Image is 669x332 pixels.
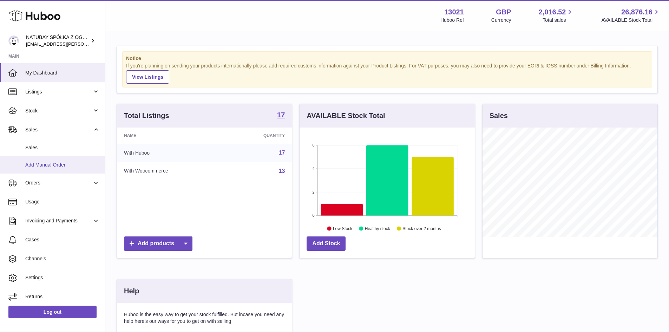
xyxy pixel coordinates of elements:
span: 26,876.16 [621,7,652,17]
span: Usage [25,198,100,205]
span: Invoicing and Payments [25,217,92,224]
span: AVAILABLE Stock Total [601,17,661,24]
span: Listings [25,89,92,95]
div: Currency [491,17,511,24]
text: Stock over 2 months [403,226,441,231]
span: Stock [25,108,92,114]
a: 17 [277,111,285,120]
img: kacper.antkowski@natubay.pl [8,35,19,46]
span: Sales [25,126,92,133]
td: With Woocommerce [117,162,225,180]
div: If you're planning on sending your products internationally please add required customs informati... [126,63,648,84]
span: Orders [25,180,92,186]
a: 17 [279,150,285,156]
span: Sales [25,144,100,151]
div: NATUBAY SPÓŁKA Z OGRANICZONĄ ODPOWIEDZIALNOŚCIĄ [26,34,89,47]
h3: Total Listings [124,111,169,121]
text: Healthy stock [365,226,391,231]
span: Cases [25,236,100,243]
strong: Notice [126,55,648,62]
a: 2,016.52 Total sales [539,7,574,24]
h3: AVAILABLE Stock Total [307,111,385,121]
a: View Listings [126,70,169,84]
span: Returns [25,293,100,300]
a: Add Stock [307,236,346,251]
p: Huboo is the easy way to get your stock fulfilled. But incase you need any help here's our ways f... [124,311,285,325]
strong: 13021 [444,7,464,17]
h3: Sales [490,111,508,121]
span: 2,016.52 [539,7,566,17]
span: My Dashboard [25,70,100,76]
text: 2 [313,190,315,194]
text: 4 [313,167,315,171]
span: Add Manual Order [25,162,100,168]
a: Add products [124,236,192,251]
span: [EMAIL_ADDRESS][PERSON_NAME][DOMAIN_NAME] [26,41,141,47]
span: Settings [25,274,100,281]
td: With Huboo [117,144,225,162]
text: 0 [313,213,315,217]
strong: 17 [277,111,285,118]
a: Log out [8,306,97,318]
span: Channels [25,255,100,262]
h3: Help [124,286,139,296]
a: 13 [279,168,285,174]
th: Name [117,128,225,144]
text: 6 [313,143,315,147]
a: 26,876.16 AVAILABLE Stock Total [601,7,661,24]
strong: GBP [496,7,511,17]
text: Low Stock [333,226,353,231]
th: Quantity [225,128,292,144]
div: Huboo Ref [440,17,464,24]
span: Total sales [543,17,574,24]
